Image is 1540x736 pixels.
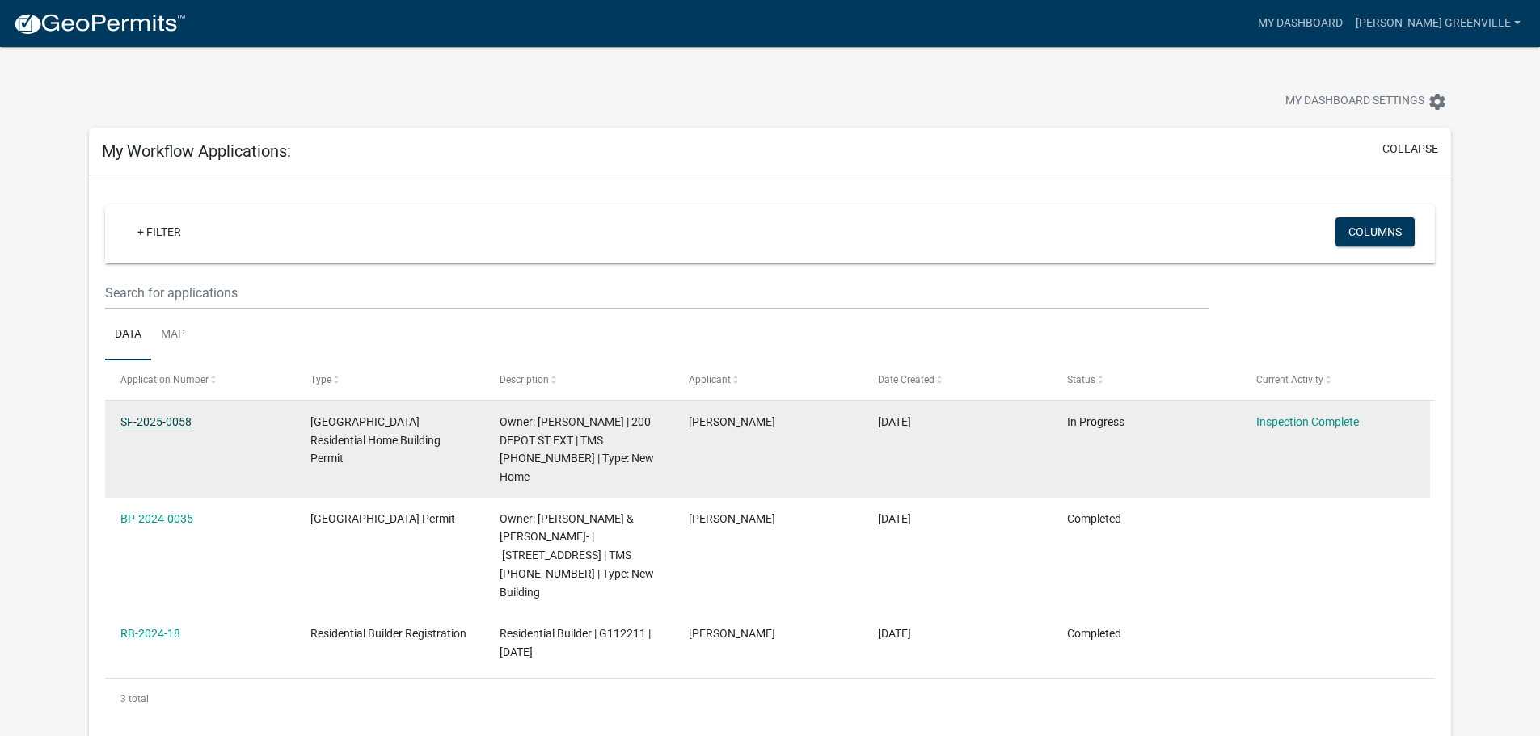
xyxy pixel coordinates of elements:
h5: My Workflow Applications: [102,141,291,161]
div: collapse [89,175,1451,735]
span: 12/06/2024 [878,512,911,525]
span: 12/06/2024 [878,627,911,640]
a: BP-2024-0035 [120,512,193,525]
span: Abbeville County Building Permit [310,512,455,525]
button: My Dashboard Settingssettings [1272,86,1460,117]
span: Cindy Cordell [689,627,775,640]
span: Applicant [689,374,731,385]
span: Date Created [878,374,935,385]
datatable-header-cell: Current Activity [1241,360,1430,399]
span: Application Number [120,374,209,385]
span: Owner: ALLEN WILLIAM MURRAY | 200 DEPOT ST EXT | TMS 034-00-00-095 | Type: New Home [500,415,654,483]
span: 03/26/2025 [878,415,911,428]
span: Current Activity [1256,374,1323,385]
span: Type [310,374,331,385]
input: Search for applications [105,276,1209,309]
a: RB-2024-18 [120,627,180,640]
button: collapse [1382,141,1438,158]
span: Cindy Cordell [689,415,775,428]
a: + Filter [124,217,194,246]
a: My Dashboard [1251,8,1349,39]
span: Residential Builder | G112211 | 10/31/2025 [500,627,651,658]
span: Abbeville County Residential Home Building Permit [310,415,441,465]
a: Data [105,309,151,361]
span: In Progress [1067,415,1124,428]
span: Residential Builder Registration [310,627,466,640]
span: Status [1067,374,1095,385]
span: My Dashboard Settings [1285,92,1424,111]
datatable-header-cell: Date Created [863,360,1052,399]
span: Owner: CARROLL DONALD & THERESA WISK- | 202 TUCK RD | TMS 149-00-00-007 | Type: New Building [500,512,654,599]
datatable-header-cell: Status [1052,360,1241,399]
span: Completed [1067,627,1121,640]
div: 3 total [105,679,1435,719]
a: Map [151,309,195,361]
span: Completed [1067,512,1121,525]
a: [PERSON_NAME] Greenville [1349,8,1527,39]
span: Description [500,374,549,385]
a: Inspection Complete [1256,415,1359,428]
button: Columns [1335,217,1415,246]
i: settings [1428,92,1447,111]
datatable-header-cell: Type [294,360,483,399]
datatable-header-cell: Applicant [673,360,863,399]
span: Cindy Cordell [689,512,775,525]
a: SF-2025-0058 [120,415,192,428]
datatable-header-cell: Description [484,360,673,399]
datatable-header-cell: Application Number [105,360,294,399]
